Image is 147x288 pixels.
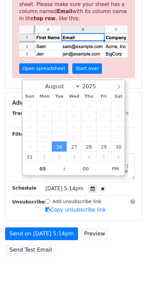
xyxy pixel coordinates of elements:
[80,227,109,240] a: Preview
[81,94,96,99] span: Thu
[113,256,147,288] iframe: Chat Widget
[81,141,96,152] span: August 28, 2025
[45,186,83,192] span: [DATE] 5:14pm
[23,162,64,175] input: Hour
[96,121,111,131] span: August 15, 2025
[65,162,106,175] input: Minute
[67,152,81,162] span: September 3, 2025
[72,63,102,74] a: Start over
[67,111,81,121] span: August 6, 2025
[52,101,67,111] span: July 29, 2025
[81,101,96,111] span: July 31, 2025
[67,94,81,99] span: Wed
[23,101,37,111] span: July 27, 2025
[5,227,78,240] a: Send on [DATE] 5:14pm
[52,131,67,141] span: August 19, 2025
[96,94,111,99] span: Fri
[111,152,126,162] span: September 6, 2025
[19,26,128,57] img: google_sheets_email_column-fe0440d1484b1afe603fdd0efe349d91248b687ca341fa437c667602712cb9b1.png
[81,121,96,131] span: August 14, 2025
[23,152,37,162] span: August 31, 2025
[81,152,96,162] span: September 4, 2025
[52,198,102,205] label: Add unsubscribe link
[23,121,37,131] span: August 10, 2025
[67,141,81,152] span: August 27, 2025
[12,185,36,191] strong: Schedule
[45,207,106,213] a: Copy unsubscribe link
[52,152,67,162] span: September 2, 2025
[37,121,52,131] span: August 11, 2025
[23,141,37,152] span: August 24, 2025
[81,111,96,121] span: August 7, 2025
[37,101,52,111] span: July 28, 2025
[52,141,67,152] span: August 26, 2025
[96,141,111,152] span: August 29, 2025
[12,99,135,106] h5: Advanced
[67,101,81,111] span: July 30, 2025
[12,199,45,204] strong: Unsubscribe
[19,63,68,74] a: Open spreadsheet
[52,111,67,121] span: August 5, 2025
[34,15,56,22] strong: top row
[52,94,67,99] span: Tue
[37,152,52,162] span: September 1, 2025
[96,131,111,141] span: August 22, 2025
[96,111,111,121] span: August 8, 2025
[63,162,65,175] span: :
[111,94,126,99] span: Sat
[37,94,52,99] span: Mon
[67,131,81,141] span: August 20, 2025
[81,131,96,141] span: August 21, 2025
[37,131,52,141] span: August 18, 2025
[23,94,37,99] span: Sun
[80,83,105,90] input: Year
[111,111,126,121] span: August 9, 2025
[111,101,126,111] span: August 2, 2025
[52,121,67,131] span: August 12, 2025
[67,121,81,131] span: August 13, 2025
[37,111,52,121] span: August 4, 2025
[37,141,52,152] span: August 25, 2025
[111,141,126,152] span: August 30, 2025
[23,111,37,121] span: August 3, 2025
[5,244,56,256] a: Send Test Email
[12,110,35,116] strong: Tracking
[111,131,126,141] span: August 23, 2025
[96,101,111,111] span: August 1, 2025
[57,8,72,14] strong: Email
[106,162,125,175] span: Click to toggle
[96,152,111,162] span: September 5, 2025
[23,131,37,141] span: August 17, 2025
[111,121,126,131] span: August 16, 2025
[12,131,29,137] strong: Filters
